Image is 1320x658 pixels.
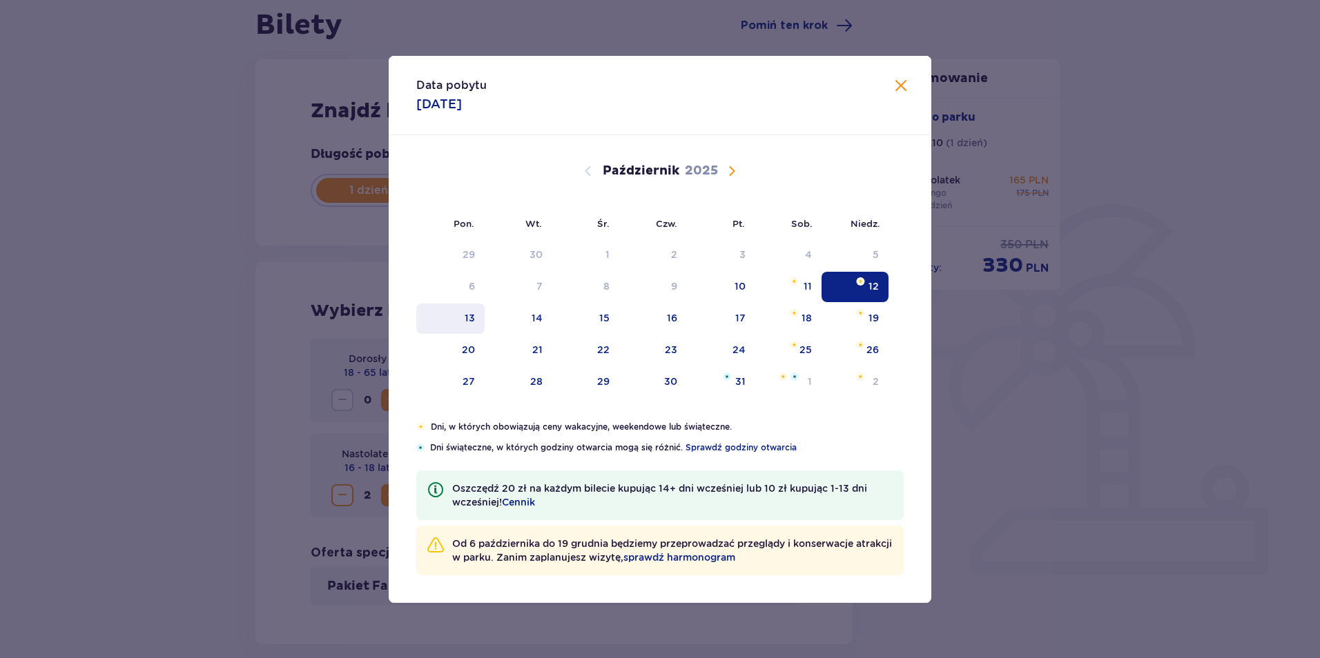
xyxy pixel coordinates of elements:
small: Śr. [597,218,610,229]
td: czwartek, 23 października 2025 [619,335,688,366]
div: 16 [667,311,677,325]
td: czwartek, 16 października 2025 [619,303,688,334]
p: Od 6 października do 19 grudnia będziemy przeprowadzać przeglądy i konserwacje atrakcji w parku. ... [452,537,893,564]
div: 19 [868,311,879,325]
img: Pomarańczowa gwiazdka [856,372,865,381]
div: 2 [873,375,879,388]
img: Pomarańczowa gwiazdka [790,341,799,349]
div: 22 [597,343,610,357]
div: 30 [664,375,677,388]
td: sobota, 18 października 2025 [755,303,822,334]
span: Cennik [502,495,535,509]
p: Dni świąteczne, w których godziny otwarcia mogą się różnić. [430,441,904,454]
div: 27 [463,375,475,388]
p: 2025 [685,163,718,179]
td: wtorek, 14 października 2025 [485,303,553,334]
button: Poprzedni miesiąc [580,163,596,179]
td: sobota, 1 listopada 2025 [755,367,822,397]
p: Październik [603,163,679,179]
td: Data niedostępna. niedziela, 5 października 2025 [822,240,889,270]
small: Sob. [791,218,813,229]
td: wtorek, 28 października 2025 [485,367,553,397]
a: Sprawdź godziny otwarcia [686,441,797,454]
div: 3 [739,248,746,261]
div: 18 [802,311,812,325]
div: 20 [462,343,475,357]
button: Następny miesiąc [724,163,740,179]
small: Wt. [525,218,542,229]
td: Data niedostępna. wtorek, 7 października 2025 [485,272,553,302]
td: piątek, 31 października 2025 [687,367,755,397]
small: Pon. [454,218,474,229]
td: Data niedostępna. środa, 8 października 2025 [552,272,619,302]
p: Dni, w których obowiązują ceny wakacyjne, weekendowe lub świąteczne. [431,421,904,433]
td: wtorek, 21 października 2025 [485,335,553,366]
td: poniedziałek, 27 października 2025 [416,367,485,397]
td: sobota, 25 października 2025 [755,335,822,366]
td: Data niedostępna. czwartek, 2 października 2025 [619,240,688,270]
div: 11 [804,279,812,293]
p: Oszczędź 20 zł na każdym bilecie kupując 14+ dni wcześniej lub 10 zł kupując 1-13 dni wcześniej! [452,481,893,509]
div: 9 [671,279,677,293]
td: piątek, 17 października 2025 [687,303,755,334]
div: 15 [599,311,610,325]
td: Data niedostępna. piątek, 3 października 2025 [687,240,755,270]
div: 6 [469,279,475,293]
div: 14 [532,311,543,325]
td: Data niedostępna. poniedziałek, 29 września 2025 [416,240,485,270]
div: 21 [532,343,543,357]
small: Niedz. [851,218,880,229]
img: Niebieska gwiazdka [416,443,425,452]
img: Pomarańczowa gwiazdka [416,423,425,431]
td: niedziela, 2 listopada 2025 [822,367,889,397]
div: 17 [735,311,746,325]
div: 30 [530,248,543,261]
td: Data niedostępna. sobota, 4 października 2025 [755,240,822,270]
div: 25 [799,343,812,357]
td: Data niedostępna. wtorek, 30 września 2025 [485,240,553,270]
td: środa, 15 października 2025 [552,303,619,334]
td: środa, 29 października 2025 [552,367,619,397]
td: piątek, 24 października 2025 [687,335,755,366]
td: Data niedostępna. środa, 1 października 2025 [552,240,619,270]
div: 29 [597,375,610,388]
div: 7 [536,279,543,293]
img: Niebieska gwiazdka [790,372,799,381]
td: czwartek, 30 października 2025 [619,367,688,397]
td: sobota, 11 października 2025 [755,272,822,302]
small: Pt. [732,218,745,229]
div: 4 [805,248,812,261]
small: Czw. [656,218,677,229]
td: Data niedostępna. poniedziałek, 6 października 2025 [416,272,485,302]
td: środa, 22 października 2025 [552,335,619,366]
img: Pomarańczowa gwiazdka [779,372,788,381]
img: Pomarańczowa gwiazdka [856,277,865,286]
div: 5 [873,248,879,261]
div: 31 [735,375,746,388]
td: Data niedostępna. czwartek, 9 października 2025 [619,272,688,302]
div: 1 [605,248,610,261]
td: poniedziałek, 20 października 2025 [416,335,485,366]
div: 1 [808,375,812,388]
a: sprawdź harmonogram [623,550,735,564]
div: 13 [465,311,475,325]
p: Data pobytu [416,78,487,93]
div: 10 [735,279,746,293]
img: Pomarańczowa gwiazdka [856,341,865,349]
img: Pomarańczowa gwiazdka [856,309,865,317]
div: 12 [868,279,879,293]
div: 29 [463,248,475,261]
td: piątek, 10 października 2025 [687,272,755,302]
div: 28 [530,375,543,388]
div: 26 [866,343,879,357]
div: 24 [732,343,746,357]
div: 23 [665,343,677,357]
div: 2 [671,248,677,261]
p: [DATE] [416,96,462,112]
td: niedziela, 19 października 2025 [822,303,889,334]
div: 8 [603,279,610,293]
td: niedziela, 26 października 2025 [822,335,889,366]
img: Pomarańczowa gwiazdka [790,309,799,317]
